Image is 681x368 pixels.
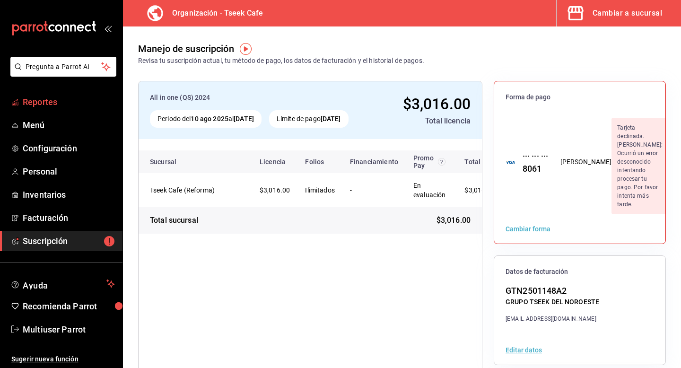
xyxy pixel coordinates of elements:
[506,347,542,353] button: Editar datos
[23,142,115,155] span: Configuración
[560,157,612,167] div: [PERSON_NAME]
[506,93,654,102] span: Forma de pago
[611,118,668,214] div: Tarjeta declinada. [PERSON_NAME]: Ocurrió un error desconocido intentando procesar tu pago. Por f...
[150,158,202,166] div: Sucursal
[150,215,198,226] div: Total sucursal
[437,215,471,226] span: $3,016.00
[403,95,471,113] span: $3,016.00
[321,115,341,123] strong: [DATE]
[464,186,495,194] span: $3,016.00
[506,226,550,232] button: Cambiar forma
[269,110,349,128] div: Límite de pago
[150,93,372,103] div: All in one (QS) 2024
[342,173,406,207] td: -
[23,211,115,224] span: Facturación
[506,315,599,323] div: [EMAIL_ADDRESS][DOMAIN_NAME]
[506,284,599,297] div: GTN2501148A2
[11,354,115,364] span: Sugerir nueva función
[150,110,262,128] div: Periodo del al
[10,57,116,77] button: Pregunta a Parrot AI
[413,154,446,169] div: Promo Pay
[104,25,112,32] button: open_drawer_menu
[7,69,116,79] a: Pregunta a Parrot AI
[23,323,115,336] span: Multiuser Parrot
[406,173,454,207] td: En evaluación
[240,43,252,55] img: Tooltip marker
[593,7,662,20] div: Cambiar a sucursal
[515,149,549,175] div: ··· ··· ··· 8061
[234,115,254,123] strong: [DATE]
[438,158,445,166] svg: Recibe un descuento en el costo de tu membresía al cubrir 80% de tus transacciones realizadas con...
[260,186,290,194] span: $3,016.00
[252,150,297,173] th: Licencia
[453,150,510,173] th: Total
[23,278,103,289] span: Ayuda
[26,62,102,72] span: Pregunta a Parrot AI
[23,188,115,201] span: Inventarios
[506,267,654,276] span: Datos de facturación
[150,185,244,195] div: Tseek Cafe (Reforma)
[297,173,342,207] td: Ilimitados
[23,119,115,131] span: Menú
[138,42,234,56] div: Manejo de suscripción
[23,300,115,313] span: Recomienda Parrot
[379,115,471,127] div: Total licencia
[297,150,342,173] th: Folios
[23,165,115,178] span: Personal
[165,8,263,19] h3: Organización - Tseek Cafe
[191,115,228,123] strong: 10 ago 2025
[342,150,406,173] th: Financiamiento
[138,56,424,66] div: Revisa tu suscripción actual, tu método de pago, los datos de facturación y el historial de pagos.
[506,297,599,307] div: GRUPO TSEEK DEL NOROESTE
[23,96,115,108] span: Reportes
[23,235,115,247] span: Suscripción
